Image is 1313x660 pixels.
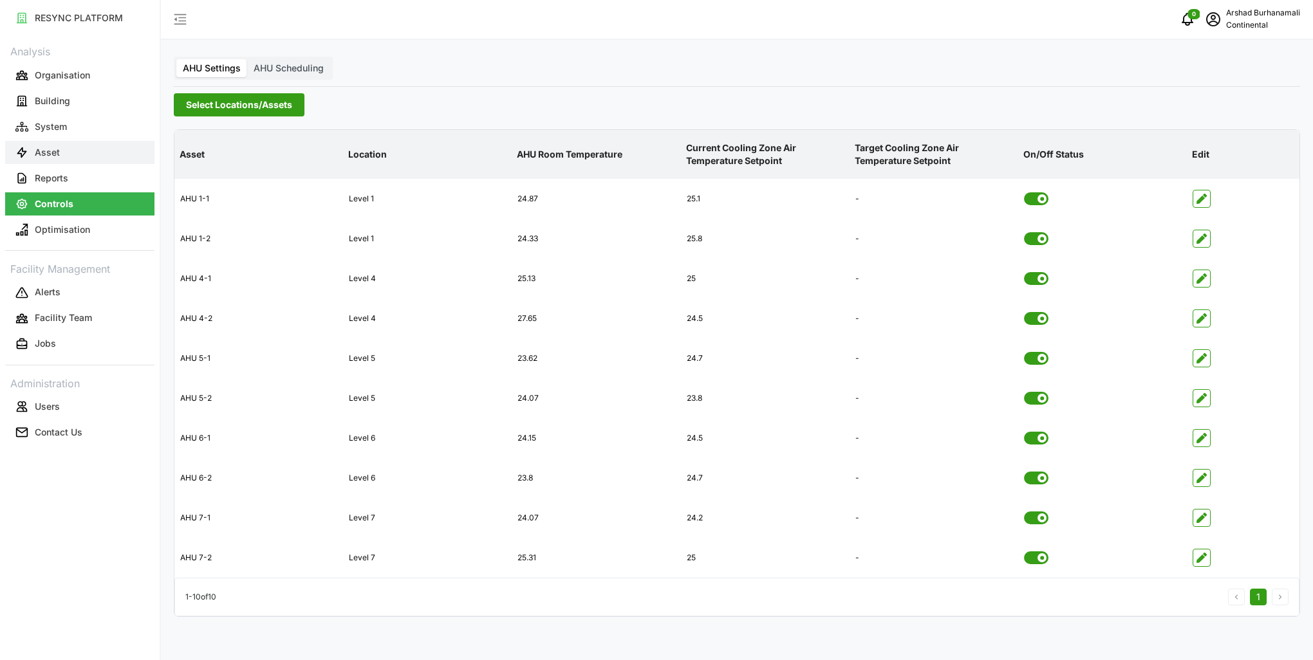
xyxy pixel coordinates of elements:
[5,259,154,277] p: Facility Management
[175,263,342,295] div: AHU 4-1
[5,307,154,330] button: Facility Team
[512,383,680,414] div: 24.07
[1189,138,1297,171] p: Edit
[35,311,92,324] p: Facility Team
[5,141,154,164] button: Asset
[175,423,342,454] div: AHU 6-1
[5,394,154,419] a: Users
[5,419,154,445] a: Contact Us
[344,542,511,574] div: Level 7
[5,89,154,113] button: Building
[850,542,1018,574] div: -
[682,343,849,374] div: 24.7
[512,183,680,215] div: 24.87
[512,343,680,374] div: 23.62
[5,114,154,140] a: System
[512,502,680,534] div: 24.07
[682,303,849,335] div: 24.5
[850,383,1018,414] div: -
[850,303,1018,335] div: -
[5,331,154,357] a: Jobs
[175,502,342,534] div: AHU 7-1
[684,131,847,178] p: Current Cooling Zone Air Temperature Setpoint
[175,223,342,255] div: AHU 1-2
[850,423,1018,454] div: -
[682,502,849,534] div: 24.2
[5,88,154,114] a: Building
[5,421,154,444] button: Contact Us
[512,463,680,494] div: 23.8
[35,197,73,210] p: Controls
[344,303,511,335] div: Level 4
[5,41,154,60] p: Analysis
[35,12,123,24] p: RESYNC PLATFORM
[512,423,680,454] div: 24.15
[35,120,67,133] p: System
[512,263,680,295] div: 25.13
[5,165,154,191] a: Reports
[682,542,849,574] div: 25
[5,167,154,190] button: Reports
[183,62,241,73] span: AHU Settings
[1226,19,1300,32] p: Continental
[1175,6,1200,32] button: notifications
[850,502,1018,534] div: -
[5,64,154,87] button: Organisation
[175,383,342,414] div: AHU 5-2
[35,286,61,298] p: Alerts
[1226,7,1300,19] p: Arshad Burhanamali
[254,62,324,73] span: AHU Scheduling
[175,183,342,215] div: AHU 1-1
[185,591,216,603] p: 1 - 10 of 10
[512,542,680,574] div: 25.31
[175,463,342,494] div: AHU 6-2
[344,223,511,255] div: Level 1
[5,6,154,30] button: RESYNC PLATFORM
[35,146,60,159] p: Asset
[850,223,1018,255] div: -
[5,395,154,418] button: Users
[1192,10,1196,19] span: 0
[344,343,511,374] div: Level 5
[346,138,509,171] p: Location
[850,183,1018,215] div: -
[682,183,849,215] div: 25.1
[186,94,292,116] span: Select Locations/Assets
[1200,6,1226,32] button: schedule
[5,192,154,215] button: Controls
[344,383,511,414] div: Level 5
[5,217,154,243] a: Optimisation
[344,502,511,534] div: Level 7
[344,463,511,494] div: Level 6
[5,281,154,304] button: Alerts
[175,303,342,335] div: AHU 4-2
[5,280,154,306] a: Alerts
[344,423,511,454] div: Level 6
[35,69,90,82] p: Organisation
[344,263,511,295] div: Level 4
[512,223,680,255] div: 24.33
[512,303,680,335] div: 27.65
[5,5,154,31] a: RESYNC PLATFORM
[1021,138,1184,171] p: On/Off Status
[5,306,154,331] a: Facility Team
[175,343,342,374] div: AHU 5-1
[35,223,90,236] p: Optimisation
[850,463,1018,494] div: -
[35,172,68,185] p: Reports
[682,423,849,454] div: 24.5
[5,140,154,165] a: Asset
[35,400,60,413] p: Users
[682,223,849,255] div: 25.8
[5,333,154,356] button: Jobs
[850,343,1018,374] div: -
[5,62,154,88] a: Organisation
[5,373,154,392] p: Administration
[5,115,154,138] button: System
[5,191,154,217] a: Controls
[852,131,1016,178] p: Target Cooling Zone Air Temperature Setpoint
[850,263,1018,295] div: -
[344,183,511,215] div: Level 1
[174,93,304,116] button: Select Locations/Assets
[5,218,154,241] button: Optimisation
